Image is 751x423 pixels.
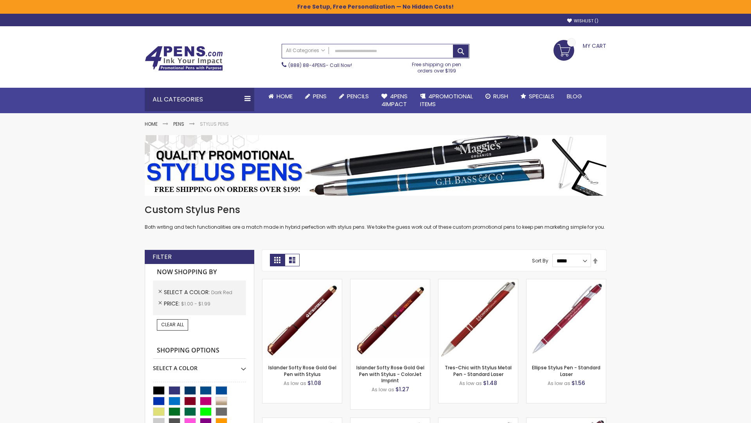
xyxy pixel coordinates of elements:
[438,279,518,286] a: Tres-Chic with Stylus Metal Pen - Standard Laser-Dark Red
[270,254,285,266] strong: Grid
[145,121,158,127] a: Home
[145,204,606,231] div: Both writing and tech functionalities are a match made in hybrid perfection with stylus pens. We ...
[288,62,352,69] span: - Call Now!
[164,288,211,296] span: Select A Color
[157,319,188,330] a: Clear All
[532,364,600,377] a: Ellipse Stylus Pen - Standard Laser
[262,279,342,286] a: Islander Softy Rose Gold Gel Pen with Stylus-Dark Red
[532,257,548,264] label: Sort By
[145,46,223,71] img: 4Pens Custom Pens and Promotional Products
[200,121,229,127] strong: Stylus Pens
[350,279,430,286] a: Islander Softy Rose Gold Gel Pen with Stylus - ColorJet Imprint-Dark Red
[526,279,606,359] img: Ellipse Stylus Pen - Standard Laser-Dark Red
[350,279,430,359] img: Islander Softy Rose Gold Gel Pen with Stylus - ColorJet Imprint-Dark Red
[445,364,512,377] a: Tres-Chic with Stylus Metal Pen - Standard Laser
[567,92,582,100] span: Blog
[459,380,482,387] span: As low as
[483,379,497,387] span: $1.48
[307,379,321,387] span: $1.08
[211,289,232,296] span: Dark Red
[404,58,470,74] div: Free shipping on pen orders over $199
[181,300,210,307] span: $1.00 - $1.99
[299,88,333,105] a: Pens
[161,321,184,328] span: Clear All
[420,92,473,108] span: 4PROMOTIONAL ITEMS
[438,279,518,359] img: Tres-Chic with Stylus Metal Pen - Standard Laser-Dark Red
[262,279,342,359] img: Islander Softy Rose Gold Gel Pen with Stylus-Dark Red
[288,62,326,69] a: (888) 88-4PENS
[164,300,181,307] span: Price
[153,253,172,261] strong: Filter
[381,92,408,108] span: 4Pens 4impact
[356,364,424,383] a: Islander Softy Rose Gold Gel Pen with Stylus - ColorJet Imprint
[567,18,598,24] a: Wishlist
[313,92,327,100] span: Pens
[372,386,394,393] span: As low as
[395,385,409,393] span: $1.27
[153,359,246,372] div: Select A Color
[286,47,325,54] span: All Categories
[145,88,254,111] div: All Categories
[268,364,336,377] a: Islander Softy Rose Gold Gel Pen with Stylus
[333,88,375,105] a: Pencils
[561,88,588,105] a: Blog
[277,92,293,100] span: Home
[414,88,479,113] a: 4PROMOTIONALITEMS
[282,44,329,57] a: All Categories
[529,92,554,100] span: Specials
[347,92,369,100] span: Pencils
[145,135,606,196] img: Stylus Pens
[514,88,561,105] a: Specials
[571,379,585,387] span: $1.56
[153,342,246,359] strong: Shopping Options
[548,380,570,387] span: As low as
[173,121,184,127] a: Pens
[526,279,606,286] a: Ellipse Stylus Pen - Standard Laser-Dark Red
[284,380,306,387] span: As low as
[479,88,514,105] a: Rush
[375,88,414,113] a: 4Pens4impact
[153,264,246,280] strong: Now Shopping by
[145,204,606,216] h1: Custom Stylus Pens
[493,92,508,100] span: Rush
[262,88,299,105] a: Home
